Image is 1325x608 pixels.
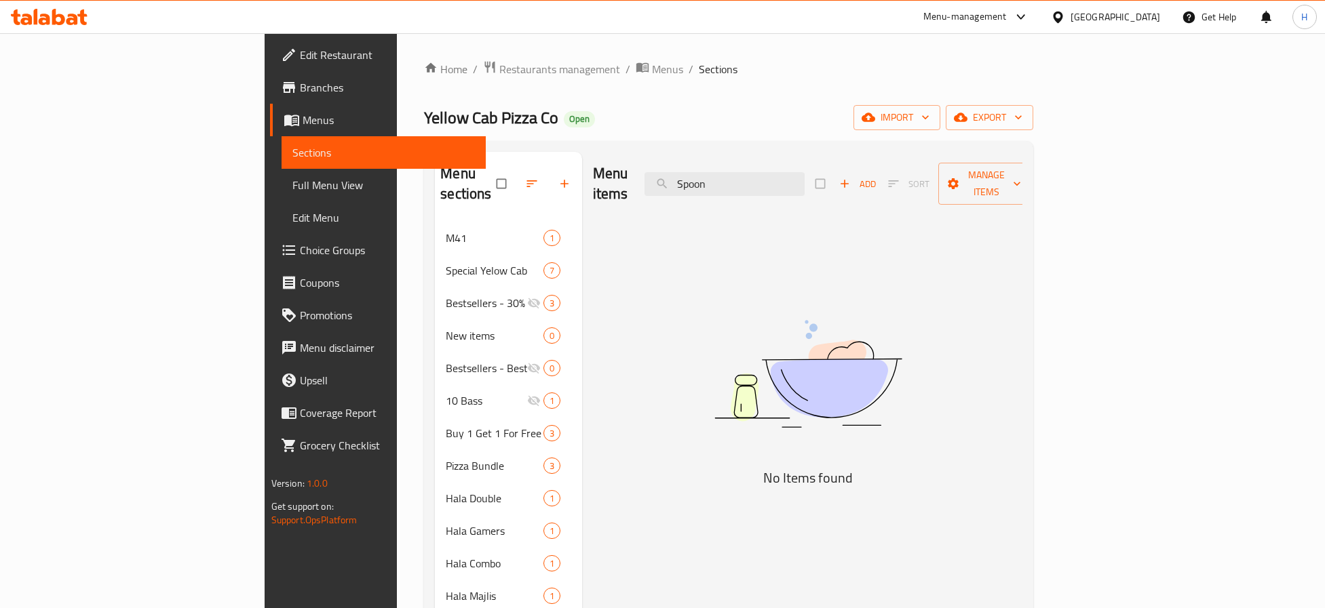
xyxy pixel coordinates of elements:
div: Hala Gamers1 [435,514,582,547]
span: Edit Menu [292,209,475,226]
span: Full Menu View [292,177,475,193]
div: [GEOGRAPHIC_DATA] [1071,9,1160,24]
span: Sections [292,144,475,161]
a: Upsell [270,364,486,397]
li: / [626,61,630,77]
a: Menus [270,104,486,136]
div: items [543,523,560,539]
span: Sort items [879,174,938,195]
div: items [543,588,560,604]
span: Select all sections [488,171,517,197]
div: M41 [446,230,543,246]
span: New items [446,327,543,344]
span: 1 [544,525,560,538]
span: Manage items [949,167,1024,201]
a: Menus [636,60,683,78]
div: items [543,555,560,571]
span: 3 [544,427,560,440]
a: Full Menu View [282,169,486,201]
div: Menu-management [923,9,1007,25]
span: import [864,109,929,126]
span: 1 [544,232,560,245]
span: Branches [300,79,475,96]
span: Special Yelow Cab [446,262,543,279]
a: Coupons [270,266,486,299]
div: items [543,295,560,311]
span: 1 [544,590,560,603]
span: Promotions [300,307,475,323]
img: dish.svg [638,284,978,464]
span: Yellow Cab Pizza Co [424,102,558,133]
a: Edit Menu [282,201,486,234]
span: Menu disclaimer [300,340,475,356]
span: H [1301,9,1307,24]
a: Menu disclaimer [270,331,486,364]
div: Hala Double1 [435,482,582,514]
div: Special Yelow Cab7 [435,254,582,287]
div: items [543,392,560,409]
span: Add [839,176,876,192]
div: Open [564,111,595,127]
a: Support.OpsPlatform [271,511,358,529]
span: Upsell [300,372,475,388]
span: Grocery Checklist [300,437,475,453]
span: 0 [544,329,560,342]
a: Grocery Checklist [270,429,486,462]
span: Buy 1 Get 1 For Free [446,425,543,441]
span: Bestsellers - Best discounts on selected items [446,360,526,376]
a: Restaurants management [483,60,620,78]
a: Edit Restaurant [270,39,486,71]
span: Hala Double [446,490,543,506]
button: import [853,105,940,130]
a: Sections [282,136,486,169]
input: search [645,172,805,196]
span: 3 [544,297,560,310]
button: Manage items [938,163,1035,205]
div: Pizza Bundle3 [435,449,582,482]
span: 3 [544,460,560,472]
h5: No Items found [638,467,978,489]
div: New items0 [435,319,582,352]
span: Coverage Report [300,405,475,421]
button: Add [836,174,879,195]
span: 10 Bass [446,392,526,409]
nav: breadcrumb [424,60,1033,78]
div: M411 [435,222,582,254]
h2: Menu items [593,163,628,204]
svg: Inactive section [527,296,541,310]
a: Promotions [270,299,486,331]
span: Bestsellers - 30% Off On Selected Items [446,295,526,311]
a: Branches [270,71,486,104]
span: Menus [303,112,475,128]
span: 0 [544,362,560,375]
svg: Inactive section [527,361,541,375]
div: Bestsellers - Best discounts on selected items0 [435,352,582,384]
button: Add section [550,169,582,199]
div: items [543,230,560,246]
div: items [543,262,560,279]
a: Choice Groups [270,234,486,266]
span: 1 [544,492,560,505]
span: Sections [699,61,737,77]
div: items [543,458,560,474]
span: Open [564,113,595,125]
li: / [689,61,693,77]
span: Menus [652,61,683,77]
span: 1 [544,394,560,407]
div: 10 Bass1 [435,384,582,417]
span: 1 [544,557,560,570]
span: Hala Combo [446,555,543,571]
span: Hala Gamers [446,523,543,539]
span: 1.0.0 [307,474,328,492]
span: Pizza Bundle [446,458,543,474]
span: Get support on: [271,498,334,515]
span: Edit Restaurant [300,47,475,63]
span: Version: [271,474,305,492]
button: export [946,105,1033,130]
div: Hala Combo1 [435,547,582,580]
span: Coupons [300,275,475,291]
span: Add item [836,174,879,195]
